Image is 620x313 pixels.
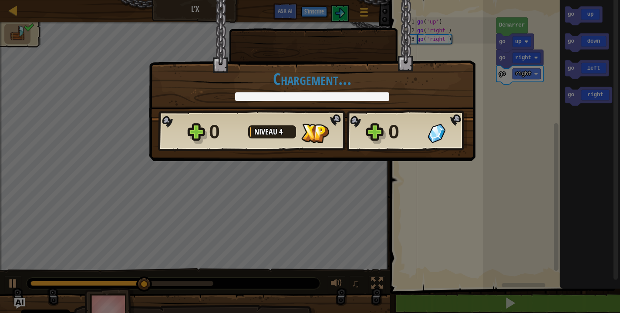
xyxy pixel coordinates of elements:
[254,126,279,137] span: Niveau
[158,70,466,88] h1: Chargement...
[388,118,422,146] div: 0
[279,126,283,137] span: 4
[428,124,445,143] img: Gemmes gagnées
[209,118,243,146] div: 0
[301,124,329,143] img: XP gagnée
